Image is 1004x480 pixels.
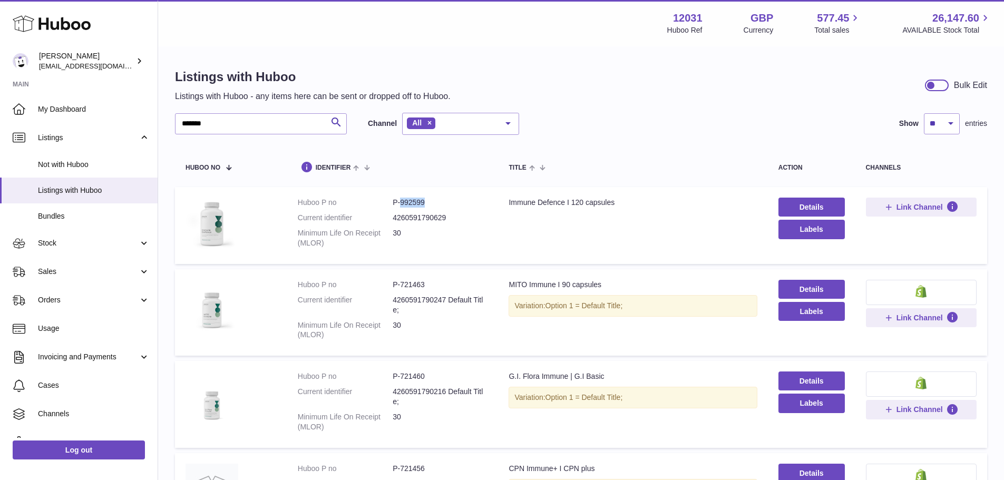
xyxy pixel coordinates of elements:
h1: Listings with Huboo [175,68,451,85]
dt: Huboo P no [298,198,393,208]
a: 577.45 Total sales [814,11,861,35]
button: Labels [778,302,845,321]
dd: 30 [393,320,488,340]
dd: 30 [393,412,488,432]
img: MITO Immune I 90 capsules [186,280,238,332]
dt: Current identifier [298,213,393,223]
span: Sales [38,267,139,277]
span: title [509,164,526,171]
label: Show [899,119,919,129]
span: [EMAIL_ADDRESS][DOMAIN_NAME] [39,62,155,70]
span: Total sales [814,25,861,35]
button: Link Channel [866,308,977,327]
dt: Huboo P no [298,371,393,381]
span: entries [965,119,987,129]
span: Huboo no [186,164,220,171]
dd: 4260591790247 Default Title; [393,295,488,315]
a: Details [778,198,845,217]
span: 577.45 [817,11,849,25]
span: Option 1 = Default Title; [545,393,623,401]
dd: 4260591790216 Default Title; [393,387,488,407]
span: Cases [38,380,150,390]
a: Details [778,371,845,390]
strong: 12031 [673,11,703,25]
dd: 4260591790629 [393,213,488,223]
button: Labels [778,394,845,413]
span: Option 1 = Default Title; [545,301,623,310]
dt: Huboo P no [298,464,393,474]
img: internalAdmin-12031@internal.huboo.com [13,53,28,69]
span: AVAILABLE Stock Total [902,25,991,35]
button: Labels [778,220,845,239]
label: Channel [368,119,397,129]
div: action [778,164,845,171]
div: CPN Immune+ I CPN plus [509,464,757,474]
span: identifier [316,164,351,171]
strong: GBP [750,11,773,25]
img: G.I. Flora Immune | G.I Basic [186,371,238,424]
span: Listings [38,133,139,143]
dt: Huboo P no [298,280,393,290]
dt: Minimum Life On Receipt (MLOR) [298,412,393,432]
span: All [412,119,422,127]
a: Log out [13,440,145,459]
img: Immune Defence I 120 capsules [186,198,238,250]
button: Link Channel [866,198,977,217]
img: shopify-small.png [915,377,927,389]
a: 26,147.60 AVAILABLE Stock Total [902,11,991,35]
span: Usage [38,324,150,334]
dt: Minimum Life On Receipt (MLOR) [298,228,393,248]
span: Not with Huboo [38,160,150,170]
div: MITO Immune I 90 capsules [509,280,757,290]
span: My Dashboard [38,104,150,114]
span: Bundles [38,211,150,221]
dd: 30 [393,228,488,248]
span: Settings [38,437,150,447]
div: Variation: [509,387,757,408]
div: Bulk Edit [954,80,987,91]
span: Orders [38,295,139,305]
dt: Minimum Life On Receipt (MLOR) [298,320,393,340]
a: Details [778,280,845,299]
span: Link Channel [896,202,943,212]
div: Currency [744,25,774,35]
span: Invoicing and Payments [38,352,139,362]
span: Listings with Huboo [38,185,150,195]
img: shopify-small.png [915,285,927,298]
div: channels [866,164,977,171]
span: Link Channel [896,313,943,322]
div: G.I. Flora Immune | G.I Basic [509,371,757,381]
dt: Current identifier [298,295,393,315]
span: 26,147.60 [932,11,979,25]
button: Link Channel [866,400,977,419]
dd: P-992599 [393,198,488,208]
dd: P-721456 [393,464,488,474]
div: [PERSON_NAME] [39,51,134,71]
span: Link Channel [896,405,943,414]
p: Listings with Huboo - any items here can be sent or dropped off to Huboo. [175,91,451,102]
div: Immune Defence I 120 capsules [509,198,757,208]
dd: P-721463 [393,280,488,290]
dt: Current identifier [298,387,393,407]
div: Variation: [509,295,757,317]
dd: P-721460 [393,371,488,381]
span: Channels [38,409,150,419]
span: Stock [38,238,139,248]
div: Huboo Ref [667,25,703,35]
